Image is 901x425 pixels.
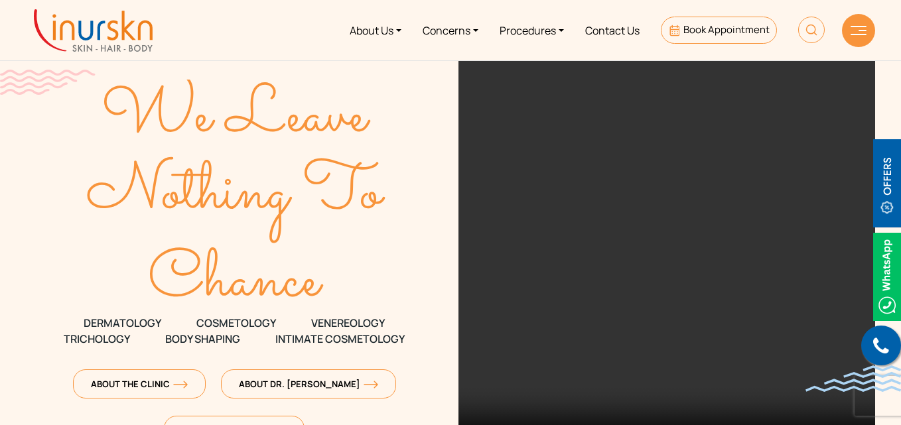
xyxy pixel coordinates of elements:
text: Chance [149,233,324,331]
span: Intimate Cosmetology [275,331,405,347]
span: Book Appointment [683,23,770,36]
span: TRICHOLOGY [64,331,130,347]
a: Concerns [412,5,489,55]
span: Body Shaping [165,331,240,347]
span: VENEREOLOGY [311,315,385,331]
img: hamLine.svg [851,26,866,35]
img: bluewave [805,365,901,392]
a: Whatsappicon [873,268,901,282]
span: About The Clinic [91,378,188,390]
span: About Dr. [PERSON_NAME] [239,378,378,390]
img: orange-arrow [364,381,378,389]
img: HeaderSearch [798,17,825,43]
a: About Dr. [PERSON_NAME]orange-arrow [221,369,396,398]
a: Procedures [489,5,575,55]
img: orange-arrow [173,381,188,389]
img: inurskn-logo [34,9,153,52]
span: DERMATOLOGY [84,315,161,331]
img: offerBt [873,139,901,227]
a: About Us [339,5,412,55]
a: Contact Us [575,5,650,55]
a: Book Appointment [661,17,777,44]
img: Whatsappicon [873,233,901,321]
a: About The Clinicorange-arrow [73,369,206,398]
text: Nothing To [87,145,386,243]
span: COSMETOLOGY [196,315,276,331]
text: We Leave [102,68,371,166]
